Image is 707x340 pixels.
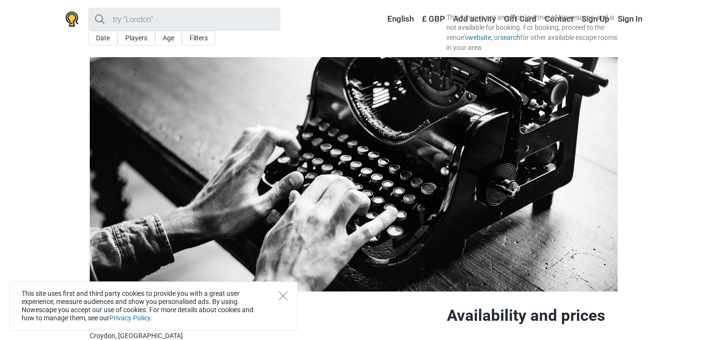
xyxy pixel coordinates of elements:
h2: Availability and prices [447,306,618,325]
input: try “London” [88,8,280,31]
div: This venue is not an official partner of Nowescape, and is not available for booking. For booking... [446,12,617,53]
button: Close [279,291,288,300]
img: A Hidden Past photo 1 [90,57,618,291]
img: Nowescape logo [65,12,79,27]
div: This site uses first and third party cookies to provide you with a great user experience, measure... [10,281,298,330]
button: Age [155,31,182,46]
a: website [468,34,491,41]
button: Filters [182,31,216,46]
a: Privacy Policy [109,314,150,322]
img: English [381,16,387,23]
a: Sign In [615,11,642,28]
button: Players [118,31,155,46]
a: £ GBP [419,11,447,28]
button: Date [88,31,118,46]
a: English [378,11,416,28]
a: search [500,34,520,41]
